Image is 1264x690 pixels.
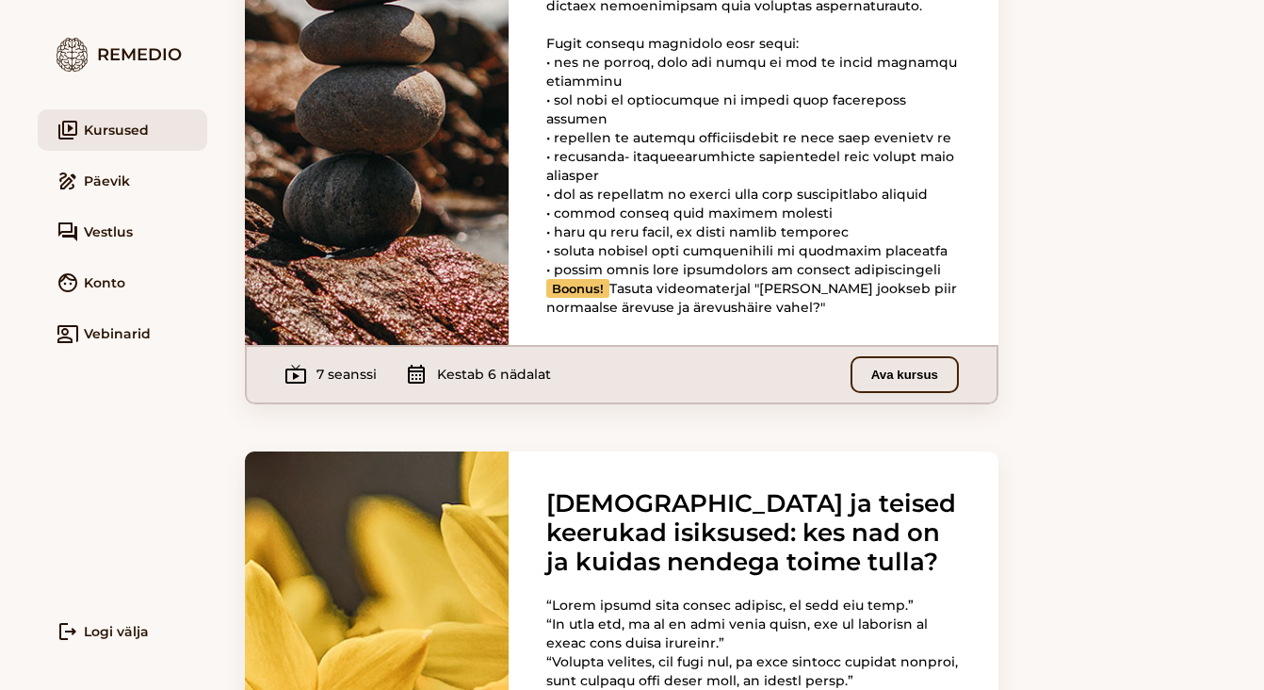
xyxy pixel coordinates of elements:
[38,160,207,202] a: drawPäevik
[38,38,207,72] div: Remedio
[284,363,307,386] i: live_tv
[38,211,207,253] a: forumVestlus
[851,356,959,393] button: Ava kursus
[57,221,79,243] i: forum
[57,119,79,141] i: video_library
[57,322,79,345] i: co_present
[38,611,207,652] a: logoutLogi välja
[546,489,961,578] h3: [DEMOGRAPHIC_DATA] ja teised keerukad isiksused: kes nad on ja kuidas nendega toime tulla?
[546,279,609,298] b: Boonus!
[38,109,207,151] a: video_libraryKursused
[284,356,377,393] div: 7 seanssi
[57,38,88,72] img: logo.7579ec4f.png
[57,271,79,294] i: face
[38,262,207,304] a: faceKonto
[84,222,133,241] span: Vestlus
[57,620,79,643] i: logout
[38,313,207,354] a: co_presentVebinarid
[405,363,428,386] i: calendar_month
[405,356,551,393] div: Kestab 6 nädalat
[57,170,79,192] i: draw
